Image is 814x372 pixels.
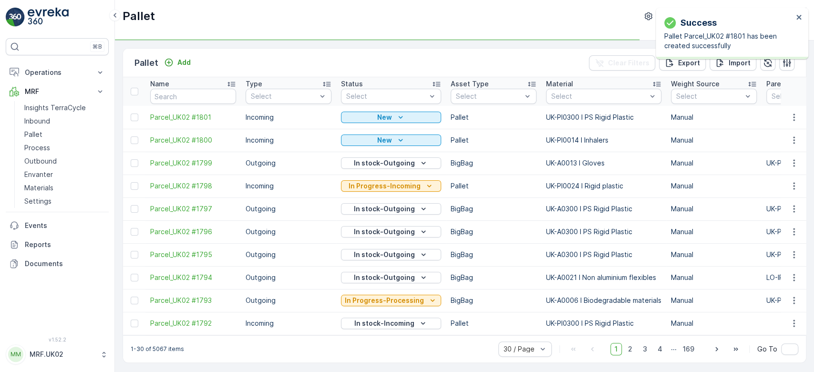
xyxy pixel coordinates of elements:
button: Export [659,55,706,71]
a: Process [21,141,109,155]
a: Events [6,216,109,235]
a: Inbound [21,114,109,128]
p: Materials [24,183,53,193]
div: Toggle Row Selected [131,136,138,144]
button: MRF [6,82,109,101]
p: Outgoing [246,227,331,237]
p: Pallet [123,9,155,24]
p: Manual [671,319,757,328]
button: In stock-Outgoing [341,249,441,260]
p: UK-PI0300 I PS Rigid Plastic [546,113,661,122]
p: Outbound [24,156,57,166]
a: Parcel_UK02 #1797 [150,204,236,214]
div: MM [8,347,23,362]
p: ⌘B [93,43,102,51]
a: Pallet [21,128,109,141]
p: Material [546,79,573,89]
button: In stock-Incoming [341,318,441,329]
p: Reports [25,240,105,249]
p: Pallet [451,113,536,122]
p: In stock-Incoming [354,319,414,328]
p: Manual [671,273,757,282]
button: close [796,13,803,22]
button: Add [160,57,195,68]
p: In stock-Outgoing [354,204,415,214]
p: Name [150,79,169,89]
p: In stock-Outgoing [354,227,415,237]
a: Parcel_UK02 #1794 [150,273,236,282]
p: Manual [671,227,757,237]
p: Weight Source [671,79,720,89]
a: Parcel_UK02 #1798 [150,181,236,191]
a: Parcel_UK02 #1800 [150,135,236,145]
p: BigBag [451,204,536,214]
button: In stock-Outgoing [341,157,441,169]
p: Manual [671,135,757,145]
p: Pallet [24,130,42,139]
button: Operations [6,63,109,82]
button: In stock-Outgoing [341,226,441,238]
div: Toggle Row Selected [131,205,138,213]
p: Outgoing [246,296,331,305]
p: Success [680,16,717,30]
p: New [377,135,392,145]
span: 1 [610,343,622,355]
button: In stock-Outgoing [341,203,441,215]
button: Import [710,55,756,71]
p: Events [25,221,105,230]
p: Envanter [24,170,53,179]
p: UK-A0021 I Non aluminium flexibles [546,273,661,282]
p: Operations [25,68,90,77]
p: MRF [25,87,90,96]
img: logo [6,8,25,27]
p: Select [676,92,742,101]
button: Clear Filters [589,55,655,71]
p: Select [346,92,426,101]
p: In Progress-Incoming [349,181,421,191]
p: MRF.UK02 [30,350,95,359]
a: Settings [21,195,109,208]
p: In stock-Outgoing [354,250,415,259]
div: Toggle Row Selected [131,274,138,281]
p: Pallet Parcel_UK02 #1801 has been created successfully [664,31,793,51]
p: BigBag [451,250,536,259]
p: Outgoing [246,158,331,168]
p: In Progress-Processing [345,296,424,305]
p: ... [671,343,677,355]
p: Import [729,58,751,68]
div: Toggle Row Selected [131,320,138,327]
p: BigBag [451,273,536,282]
div: Toggle Row Selected [131,114,138,121]
p: Process [24,143,50,153]
span: 2 [624,343,637,355]
p: Select [251,92,317,101]
p: Incoming [246,181,331,191]
span: Parcel_UK02 #1793 [150,296,236,305]
p: UK-A0300 I PS Rigid Plastic [546,250,661,259]
div: Toggle Row Selected [131,228,138,236]
p: Manual [671,250,757,259]
a: Envanter [21,168,109,181]
p: Manual [671,181,757,191]
p: Add [177,58,191,67]
img: logo_light-DOdMpM7g.png [28,8,69,27]
p: Incoming [246,319,331,328]
p: Manual [671,158,757,168]
p: Pallet [451,181,536,191]
span: Go To [757,344,777,354]
button: In Progress-Incoming [341,180,441,192]
span: v 1.52.2 [6,337,109,342]
p: Insights TerraCycle [24,103,86,113]
a: Parcel_UK02 #1792 [150,319,236,328]
p: Manual [671,204,757,214]
input: Search [150,89,236,104]
a: Parcel_UK02 #1796 [150,227,236,237]
button: MMMRF.UK02 [6,344,109,364]
a: Reports [6,235,109,254]
span: Parcel_UK02 #1801 [150,113,236,122]
div: Toggle Row Selected [131,159,138,167]
p: Type [246,79,262,89]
